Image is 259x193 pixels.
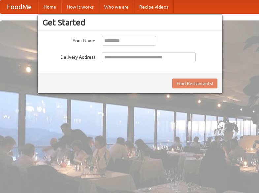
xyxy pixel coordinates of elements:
[43,36,95,44] label: Your Name
[172,79,217,88] button: Find Restaurants!
[43,52,95,60] label: Delivery Address
[61,0,99,14] a: How it works
[38,0,61,14] a: Home
[0,0,38,14] a: FoodMe
[134,0,174,14] a: Recipe videos
[43,17,217,27] h3: Get Started
[99,0,134,14] a: Who we are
